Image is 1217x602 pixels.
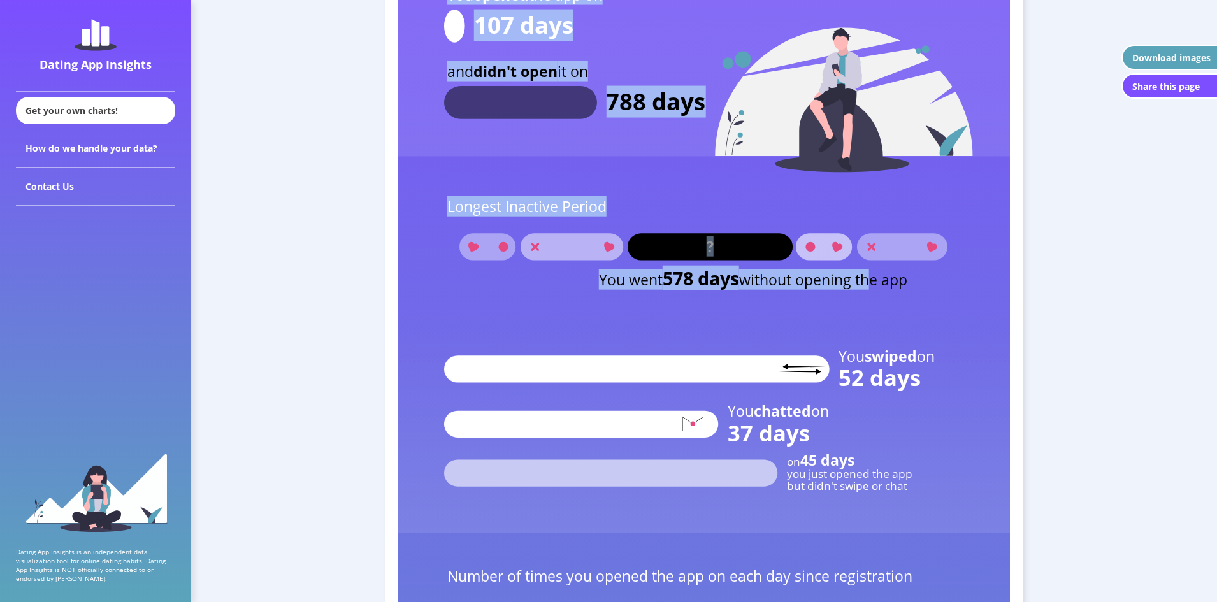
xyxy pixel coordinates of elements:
div: Contact Us [16,168,175,206]
text: but didn't swipe or chat [787,478,907,493]
tspan: it on [558,61,588,81]
img: dating-app-insights-logo.5abe6921.svg [75,19,117,51]
text: Number of times you opened the app on each day since registration [447,566,912,586]
text: 107 days [474,9,573,41]
img: sidebar_girl.91b9467e.svg [24,452,168,532]
tspan: swiped [865,346,917,366]
tspan: chatted [754,401,811,421]
button: Download images [1121,45,1217,70]
div: Dating App Insights [19,57,172,72]
div: How do we handle your data? [16,129,175,168]
text: You went [599,266,907,290]
text: You [839,346,935,366]
text: ? [707,236,714,257]
text: Longest Inactive Period [447,196,607,217]
p: Dating App Insights is an independent data visualization tool for online dating habits. Dating Ap... [16,547,175,583]
button: Share this page [1121,73,1217,99]
tspan: didn't open [473,61,558,81]
tspan: 45 days [800,450,854,470]
text: 52 days [839,362,921,392]
tspan: on [917,346,935,366]
text: on [787,450,854,470]
div: Share this page [1132,80,1200,92]
text: and [447,61,588,81]
div: Get your own charts! [16,97,175,124]
div: Download images [1132,52,1211,64]
text: 788 days [606,85,705,117]
text: you just opened the app [787,466,912,481]
tspan: 578 days [663,266,739,290]
tspan: without opening the app [739,269,907,290]
tspan: on [811,401,829,421]
text: You [728,401,829,421]
text: 37 days [728,418,810,448]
